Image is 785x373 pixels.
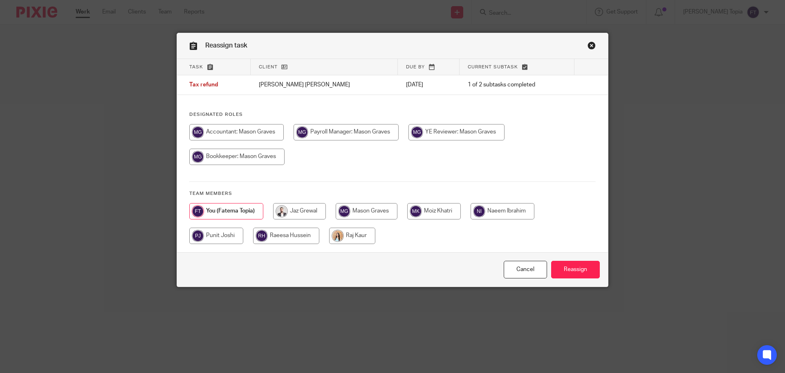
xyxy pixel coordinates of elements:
[406,65,425,69] span: Due by
[189,82,218,88] span: Tax refund
[588,41,596,52] a: Close this dialog window
[259,81,390,89] p: [PERSON_NAME] [PERSON_NAME]
[259,65,278,69] span: Client
[205,42,247,49] span: Reassign task
[551,261,600,278] input: Reassign
[460,75,574,95] td: 1 of 2 subtasks completed
[189,111,596,118] h4: Designated Roles
[468,65,518,69] span: Current subtask
[406,81,451,89] p: [DATE]
[189,65,203,69] span: Task
[504,261,547,278] a: Close this dialog window
[189,190,596,197] h4: Team members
